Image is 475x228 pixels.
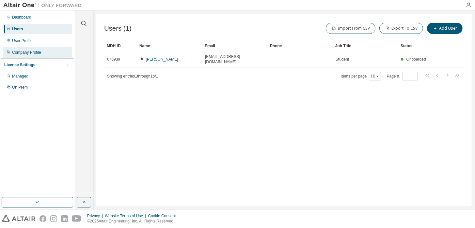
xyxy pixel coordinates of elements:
a: [PERSON_NAME] [146,57,178,62]
button: 10 [371,74,379,79]
div: Job Title [335,41,395,51]
div: Company Profile [12,50,41,55]
div: License Settings [4,62,35,67]
div: MDH ID [107,41,134,51]
button: Export To CSV [379,23,423,34]
div: Name [139,41,199,51]
div: Website Terms of Use [105,213,148,219]
button: Add User [427,23,463,34]
img: youtube.svg [72,215,81,222]
div: Email [205,41,265,51]
img: facebook.svg [40,215,46,222]
div: Managed [12,74,28,79]
img: linkedin.svg [61,215,68,222]
span: Student [336,57,349,62]
span: Users (1) [104,25,132,32]
span: Items per page [341,72,381,80]
span: [EMAIL_ADDRESS][DOMAIN_NAME] [205,54,264,64]
div: Cookie Consent [148,213,180,219]
span: 676939 [107,57,120,62]
button: Import From CSV [326,23,375,34]
div: Users [12,26,23,32]
span: Showing entries 1 through 1 of 1 [107,74,158,78]
div: Privacy [87,213,105,219]
p: © 2025 Altair Engineering, Inc. All Rights Reserved. [87,219,180,224]
img: Altair One [3,2,85,8]
div: User Profile [12,38,33,43]
span: Page n. [387,72,418,80]
img: instagram.svg [50,215,57,222]
div: Dashboard [12,15,31,20]
img: altair_logo.svg [2,215,36,222]
span: Onboarded [406,57,426,62]
div: Phone [270,41,330,51]
div: On Prem [12,85,28,90]
div: Status [401,41,430,51]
